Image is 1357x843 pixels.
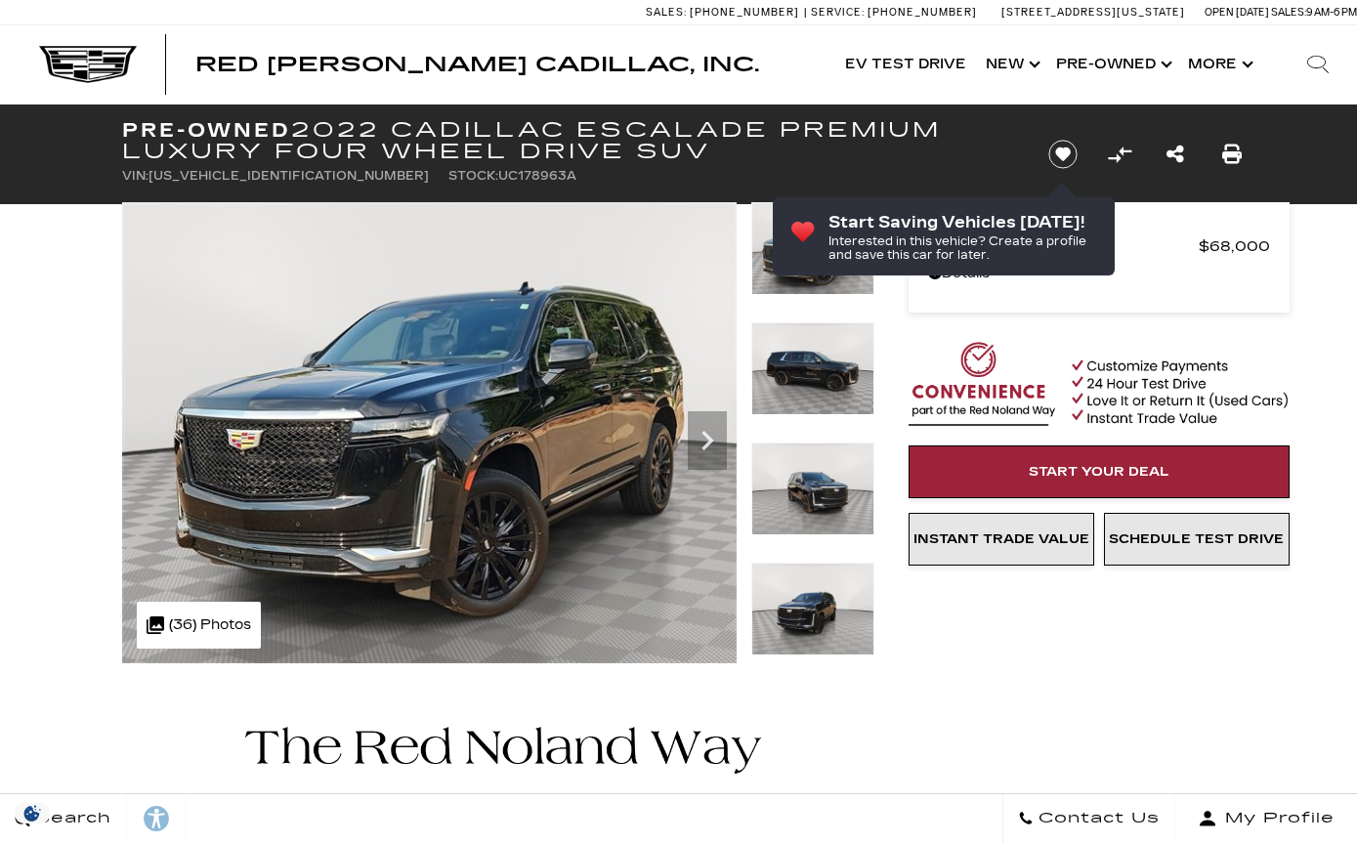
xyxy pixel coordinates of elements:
span: Sales: [646,6,687,19]
span: My Profile [1217,805,1335,832]
span: VIN: [122,169,148,183]
span: $68,000 [1199,232,1270,260]
span: Schedule Test Drive [1109,531,1284,547]
a: Contact Us [1002,794,1175,843]
img: Used 2022 Black Raven Cadillac Premium Luxury image 2 [751,322,874,415]
a: Pre-Owned [1046,25,1178,104]
section: Click to Open Cookie Consent Modal [10,803,55,823]
div: Next [688,411,727,470]
img: Opt-Out Icon [10,803,55,823]
h1: 2022 Cadillac Escalade Premium Luxury Four Wheel Drive SUV [122,119,1016,162]
span: Instant Trade Value [913,531,1089,547]
img: Cadillac Dark Logo with Cadillac White Text [39,46,137,83]
strong: Pre-Owned [122,118,291,142]
span: [US_VEHICLE_IDENTIFICATION_NUMBER] [148,169,429,183]
button: Open user profile menu [1175,794,1357,843]
button: Save vehicle [1041,139,1084,170]
span: Contact Us [1034,805,1160,832]
button: Compare Vehicle [1105,140,1134,169]
img: Used 2022 Black Raven Cadillac Premium Luxury image 3 [751,443,874,535]
a: Service: [PHONE_NUMBER] [804,7,982,18]
span: Red [PERSON_NAME] Cadillac, Inc. [195,53,759,76]
a: Schedule Test Drive [1104,513,1290,566]
span: Search [30,805,111,832]
a: New [976,25,1046,104]
a: Print this Pre-Owned 2022 Cadillac Escalade Premium Luxury Four Wheel Drive SUV [1222,141,1242,168]
img: Used 2022 Black Raven Cadillac Premium Luxury image 1 [122,202,737,663]
a: EV Test Drive [835,25,976,104]
a: Sales: [PHONE_NUMBER] [646,7,804,18]
span: Sales: [1271,6,1306,19]
img: Used 2022 Black Raven Cadillac Premium Luxury image 1 [751,202,874,295]
span: Red [PERSON_NAME] [928,232,1199,260]
a: Share this Pre-Owned 2022 Cadillac Escalade Premium Luxury Four Wheel Drive SUV [1166,141,1184,168]
a: Red [PERSON_NAME] Cadillac, Inc. [195,55,759,74]
span: Open [DATE] [1205,6,1269,19]
span: Service: [811,6,865,19]
span: [PHONE_NUMBER] [690,6,799,19]
span: 9 AM-6 PM [1306,6,1357,19]
span: [PHONE_NUMBER] [868,6,977,19]
a: Details [928,260,1270,287]
a: Red [PERSON_NAME] $68,000 [928,232,1270,260]
div: (36) Photos [137,602,261,649]
button: More [1178,25,1259,104]
a: [STREET_ADDRESS][US_STATE] [1001,6,1185,19]
span: UC178963A [498,169,576,183]
img: Used 2022 Black Raven Cadillac Premium Luxury image 4 [751,563,874,655]
span: Stock: [448,169,498,183]
a: Instant Trade Value [909,513,1094,566]
span: Start Your Deal [1029,464,1169,480]
a: Start Your Deal [909,445,1290,498]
